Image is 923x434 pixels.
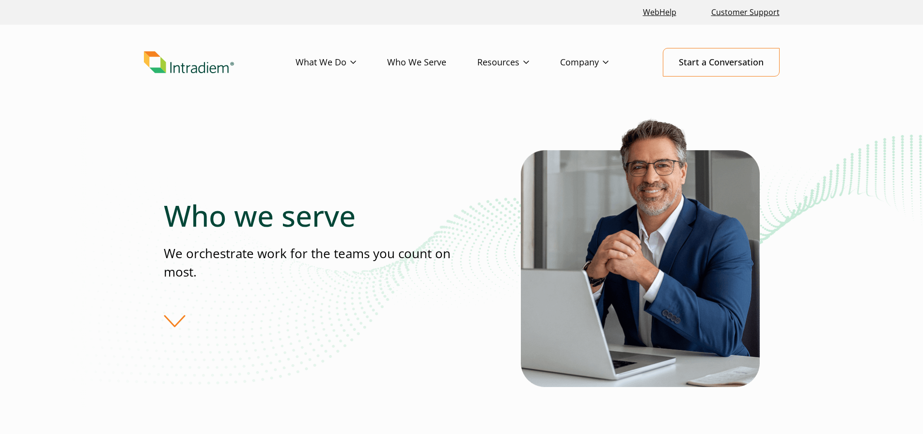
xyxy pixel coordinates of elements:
img: Who Intradiem Serves [521,115,760,387]
a: Customer Support [707,2,783,23]
p: We orchestrate work for the teams you count on most. [164,245,461,281]
a: Who We Serve [387,48,477,77]
h1: Who we serve [164,198,461,233]
a: What We Do [296,48,387,77]
a: Company [560,48,640,77]
a: Resources [477,48,560,77]
a: Start a Conversation [663,48,780,77]
a: Link opens in a new window [639,2,680,23]
a: Link to homepage of Intradiem [144,51,296,74]
img: Intradiem [144,51,234,74]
